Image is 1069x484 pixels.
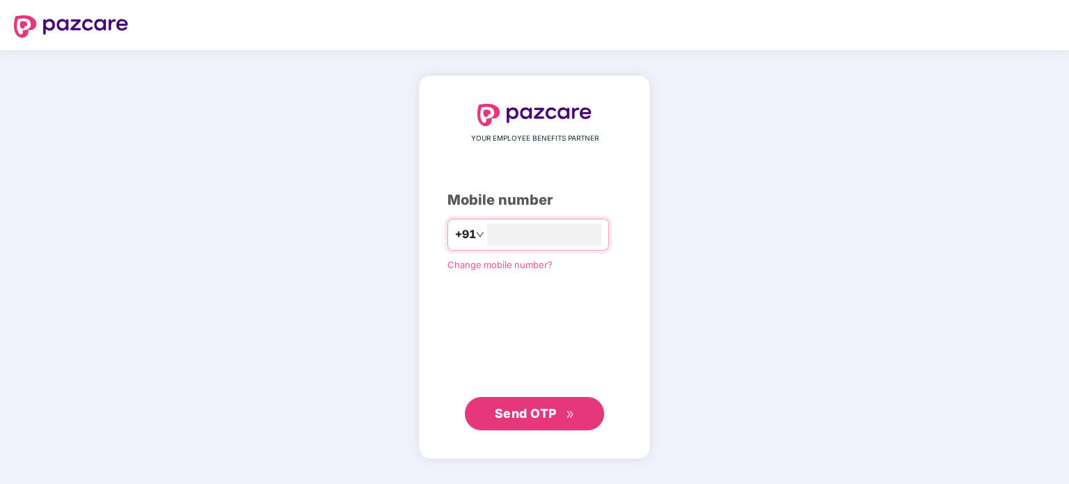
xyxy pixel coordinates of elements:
[476,231,484,239] span: down
[495,406,557,421] span: Send OTP
[455,226,476,243] span: +91
[14,15,128,38] img: logo
[465,397,604,430] button: Send OTPdouble-right
[471,133,599,144] span: YOUR EMPLOYEE BENEFITS PARTNER
[477,104,592,126] img: logo
[447,189,622,211] div: Mobile number
[566,410,575,419] span: double-right
[447,259,553,270] a: Change mobile number?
